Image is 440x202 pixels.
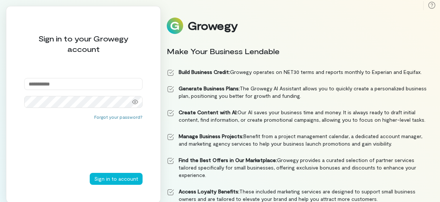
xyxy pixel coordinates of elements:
div: Sign in to your Growegy account [24,33,143,54]
strong: Create Content with AI: [179,109,237,115]
strong: Access Loyalty Benefits: [179,188,239,195]
strong: Build Business Credit: [179,69,230,75]
div: Growegy [188,19,237,32]
li: Benefit from a project management calendar, a dedicated account manager, and marketing agency ser... [167,133,428,147]
li: Growegy operates on NET30 terms and reports monthly to Experian and Equifax. [167,68,428,76]
img: Logo [167,18,183,34]
li: Growegy provides a curated selection of partner services tailored specifically for small business... [167,156,428,179]
li: Our AI saves your business time and money. It is always ready to draft initial content, find info... [167,109,428,124]
strong: Generate Business Plans: [179,85,240,91]
strong: Manage Business Projects: [179,133,243,139]
li: The Growegy AI Assistant allows you to quickly create a personalized business plan, positioning y... [167,85,428,100]
button: Forgot your password? [94,114,143,120]
div: Make Your Business Lendable [167,46,428,56]
strong: Find the Best Offers in Our Marketplace: [179,157,277,163]
button: Sign in to account [90,173,143,185]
